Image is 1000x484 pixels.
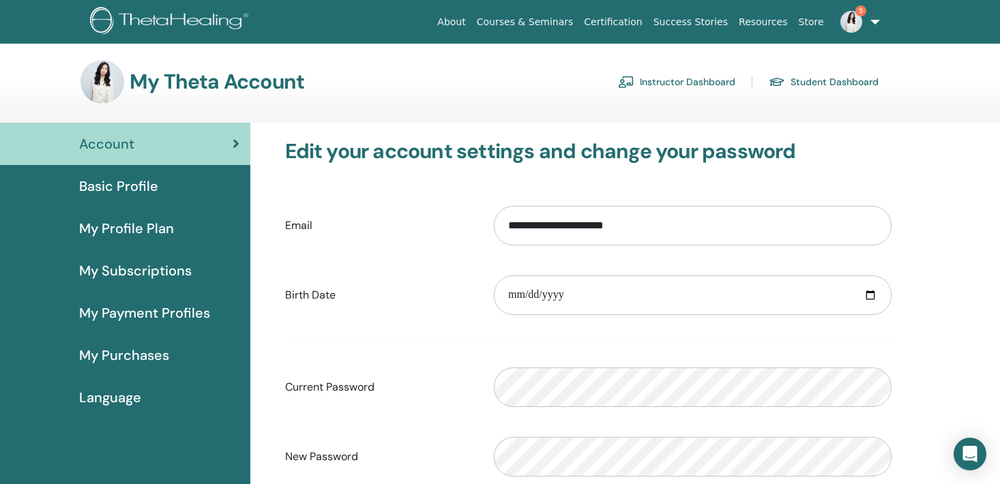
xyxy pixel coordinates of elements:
span: Account [79,134,134,154]
span: 5 [855,5,866,16]
img: chalkboard-teacher.svg [618,76,634,88]
span: Language [79,387,141,408]
img: graduation-cap.svg [769,76,785,88]
a: Courses & Seminars [471,10,579,35]
img: logo.png [90,7,253,37]
a: About [432,10,471,35]
span: My Payment Profiles [79,303,210,323]
a: Success Stories [648,10,733,35]
span: My Purchases [79,345,169,365]
label: Birth Date [275,282,484,308]
img: default.jpg [840,11,862,33]
div: Open Intercom Messenger [954,438,986,470]
span: My Profile Plan [79,218,174,239]
span: Basic Profile [79,176,158,196]
a: Store [793,10,829,35]
label: Current Password [275,374,484,400]
h3: My Theta Account [130,70,304,94]
label: New Password [275,444,484,470]
a: Resources [733,10,793,35]
a: Student Dashboard [769,71,879,93]
img: default.jpg [80,60,124,104]
label: Email [275,213,484,239]
span: My Subscriptions [79,260,192,281]
a: Certification [578,10,647,35]
a: Instructor Dashboard [618,71,735,93]
h3: Edit your account settings and change your password [285,139,892,164]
